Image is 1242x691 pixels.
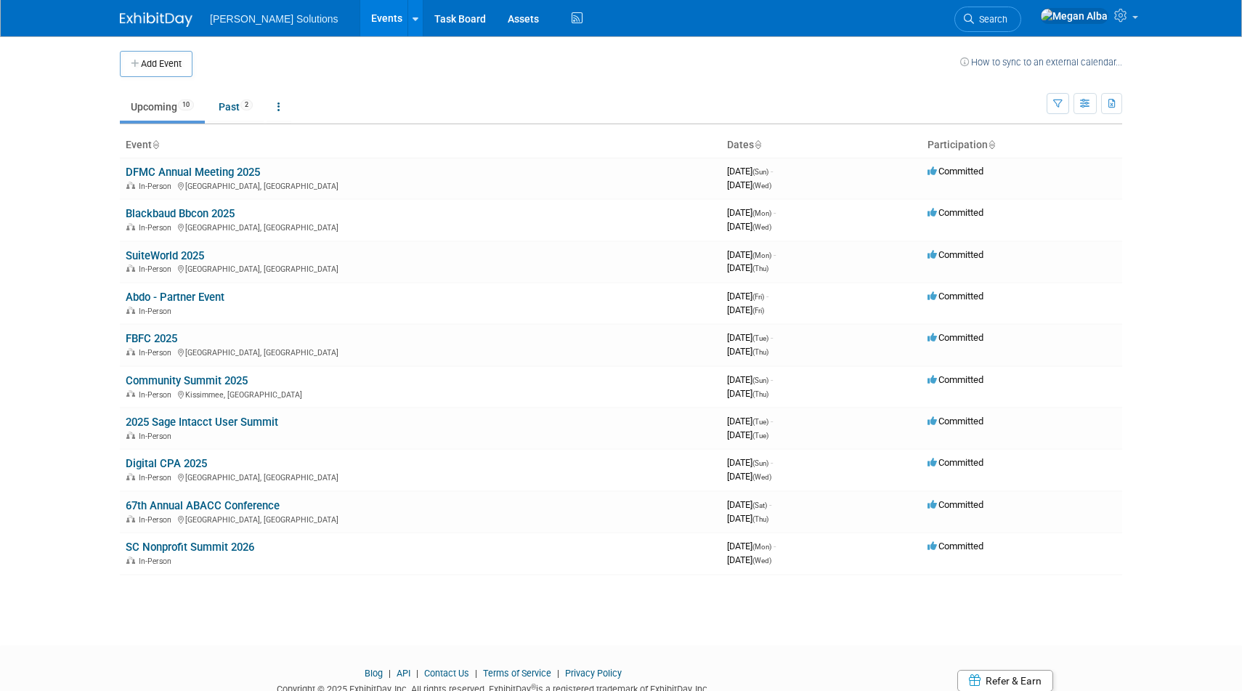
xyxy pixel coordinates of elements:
[771,166,773,177] span: -
[752,418,768,426] span: (Tue)
[126,182,135,189] img: In-Person Event
[774,249,776,260] span: -
[752,459,768,467] span: (Sun)
[126,166,260,179] a: DFMC Annual Meeting 2025
[139,515,176,525] span: In-Person
[531,683,536,691] sup: ®
[120,51,192,77] button: Add Event
[721,133,922,158] th: Dates
[126,291,224,304] a: Abdo - Partner Event
[471,668,481,679] span: |
[727,207,776,218] span: [DATE]
[727,166,773,177] span: [DATE]
[771,332,773,343] span: -
[727,554,771,565] span: [DATE]
[752,293,764,301] span: (Fri)
[126,307,135,314] img: In-Person Event
[727,221,771,232] span: [DATE]
[483,668,551,679] a: Terms of Service
[424,668,469,679] a: Contact Us
[727,388,768,399] span: [DATE]
[752,557,771,565] span: (Wed)
[727,416,773,427] span: [DATE]
[126,471,715,482] div: [GEOGRAPHIC_DATA], [GEOGRAPHIC_DATA]
[120,93,205,121] a: Upcoming10
[752,264,768,272] span: (Thu)
[139,390,176,400] span: In-Person
[752,168,768,176] span: (Sun)
[126,473,135,480] img: In-Person Event
[139,264,176,274] span: In-Person
[928,374,983,385] span: Committed
[954,7,1021,32] a: Search
[1040,8,1108,24] img: Megan Alba
[752,348,768,356] span: (Thu)
[752,390,768,398] span: (Thu)
[413,668,422,679] span: |
[126,416,278,429] a: 2025 Sage Intacct User Summit
[385,668,394,679] span: |
[922,133,1122,158] th: Participation
[126,207,235,220] a: Blackbaud Bbcon 2025
[752,376,768,384] span: (Sun)
[126,249,204,262] a: SuiteWorld 2025
[727,429,768,440] span: [DATE]
[752,432,768,440] span: (Tue)
[988,139,995,150] a: Sort by Participation Type
[771,374,773,385] span: -
[974,14,1007,25] span: Search
[126,432,135,439] img: In-Person Event
[126,457,207,470] a: Digital CPA 2025
[727,374,773,385] span: [DATE]
[928,541,983,551] span: Committed
[139,348,176,357] span: In-Person
[126,179,715,191] div: [GEOGRAPHIC_DATA], [GEOGRAPHIC_DATA]
[727,179,771,190] span: [DATE]
[960,57,1122,68] a: How to sync to an external calendar...
[126,262,715,274] div: [GEOGRAPHIC_DATA], [GEOGRAPHIC_DATA]
[766,291,768,302] span: -
[126,515,135,522] img: In-Person Event
[771,416,773,427] span: -
[126,388,715,400] div: Kissimmee, [GEOGRAPHIC_DATA]
[565,668,622,679] a: Privacy Policy
[771,457,773,468] span: -
[752,473,771,481] span: (Wed)
[752,501,767,509] span: (Sat)
[120,12,192,27] img: ExhibitDay
[139,557,176,566] span: In-Person
[928,207,983,218] span: Committed
[727,262,768,273] span: [DATE]
[752,223,771,231] span: (Wed)
[754,139,761,150] a: Sort by Start Date
[126,264,135,272] img: In-Person Event
[727,249,776,260] span: [DATE]
[553,668,563,679] span: |
[727,513,768,524] span: [DATE]
[126,541,254,554] a: SC Nonprofit Summit 2026
[769,499,771,510] span: -
[727,471,771,482] span: [DATE]
[126,374,248,387] a: Community Summit 2025
[752,334,768,342] span: (Tue)
[752,307,764,315] span: (Fri)
[178,100,194,110] span: 10
[752,515,768,523] span: (Thu)
[126,346,715,357] div: [GEOGRAPHIC_DATA], [GEOGRAPHIC_DATA]
[774,207,776,218] span: -
[139,473,176,482] span: In-Person
[727,457,773,468] span: [DATE]
[752,182,771,190] span: (Wed)
[126,223,135,230] img: In-Person Event
[240,100,253,110] span: 2
[208,93,264,121] a: Past2
[126,348,135,355] img: In-Person Event
[365,668,383,679] a: Blog
[126,499,280,512] a: 67th Annual ABACC Conference
[126,332,177,345] a: FBFC 2025
[727,332,773,343] span: [DATE]
[752,209,771,217] span: (Mon)
[727,304,764,315] span: [DATE]
[752,251,771,259] span: (Mon)
[139,432,176,441] span: In-Person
